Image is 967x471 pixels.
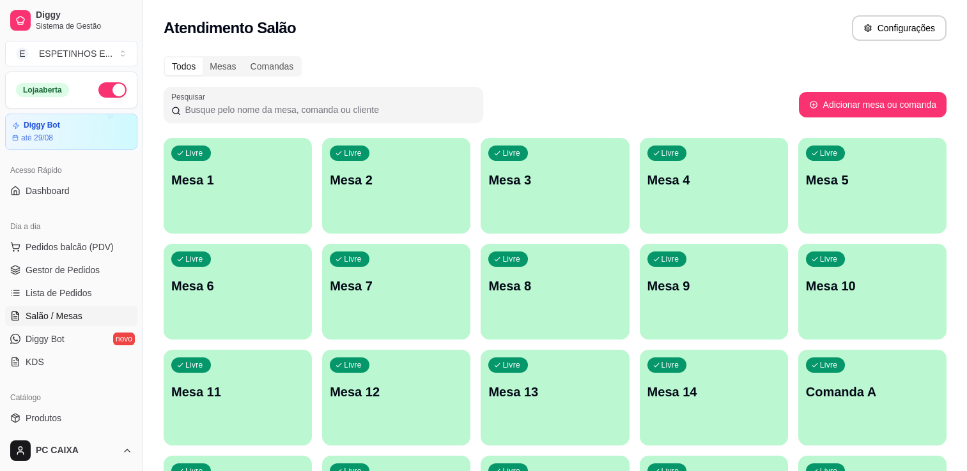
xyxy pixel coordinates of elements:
[481,350,629,445] button: LivreMesa 13
[5,5,137,36] a: DiggySistema de Gestão
[5,329,137,349] a: Diggy Botnovo
[185,148,203,158] p: Livre
[5,216,137,237] div: Dia a dia
[502,360,520,370] p: Livre
[98,82,127,98] button: Alterar Status
[806,277,939,295] p: Mesa 10
[5,352,137,372] a: KDS
[5,181,137,201] a: Dashboard
[5,306,137,326] a: Salão / Mesas
[164,244,312,340] button: LivreMesa 6
[26,241,114,253] span: Pedidos balcão (PDV)
[488,383,621,401] p: Mesa 13
[181,103,476,116] input: Pesquisar
[647,277,780,295] p: Mesa 9
[26,355,44,368] span: KDS
[820,254,838,264] p: Livre
[502,148,520,158] p: Livre
[488,277,621,295] p: Mesa 8
[5,237,137,257] button: Pedidos balcão (PDV)
[5,41,137,66] button: Select a team
[640,350,788,445] button: LivreMesa 14
[16,47,29,60] span: E
[820,360,838,370] p: Livre
[344,360,362,370] p: Livre
[661,360,679,370] p: Livre
[26,412,61,424] span: Produtos
[481,138,629,234] button: LivreMesa 3
[39,47,112,60] div: ESPETINHOS E ...
[21,133,53,143] article: até 29/08
[481,244,629,340] button: LivreMesa 8
[185,360,203,370] p: Livre
[171,91,210,102] label: Pesquisar
[488,171,621,189] p: Mesa 3
[5,160,137,181] div: Acesso Rápido
[330,171,463,189] p: Mesa 2
[806,383,939,401] p: Comanda A
[330,277,463,295] p: Mesa 7
[5,260,137,280] a: Gestor de Pedidos
[502,254,520,264] p: Livre
[330,383,463,401] p: Mesa 12
[26,264,100,276] span: Gestor de Pedidos
[36,10,132,21] span: Diggy
[24,121,60,130] article: Diggy Bot
[164,138,312,234] button: LivreMesa 1
[322,244,470,340] button: LivreMesa 7
[661,254,679,264] p: Livre
[164,350,312,445] button: LivreMesa 11
[5,114,137,150] a: Diggy Botaté 29/08
[26,333,65,345] span: Diggy Bot
[640,244,788,340] button: LivreMesa 9
[322,138,470,234] button: LivreMesa 2
[798,138,947,234] button: LivreMesa 5
[852,15,947,41] button: Configurações
[185,254,203,264] p: Livre
[165,57,203,75] div: Todos
[344,254,362,264] p: Livre
[798,350,947,445] button: LivreComanda A
[244,57,301,75] div: Comandas
[799,92,947,117] button: Adicionar mesa ou comanda
[26,287,92,299] span: Lista de Pedidos
[798,244,947,340] button: LivreMesa 10
[647,171,780,189] p: Mesa 4
[26,184,70,197] span: Dashboard
[164,18,296,38] h2: Atendimento Salão
[640,138,788,234] button: LivreMesa 4
[647,383,780,401] p: Mesa 14
[5,283,137,303] a: Lista de Pedidos
[661,148,679,158] p: Livre
[5,387,137,408] div: Catálogo
[171,277,304,295] p: Mesa 6
[171,383,304,401] p: Mesa 11
[344,148,362,158] p: Livre
[171,171,304,189] p: Mesa 1
[820,148,838,158] p: Livre
[5,408,137,428] a: Produtos
[36,445,117,456] span: PC CAIXA
[322,350,470,445] button: LivreMesa 12
[36,21,132,31] span: Sistema de Gestão
[203,57,243,75] div: Mesas
[16,83,69,97] div: Loja aberta
[5,435,137,466] button: PC CAIXA
[806,171,939,189] p: Mesa 5
[26,310,82,322] span: Salão / Mesas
